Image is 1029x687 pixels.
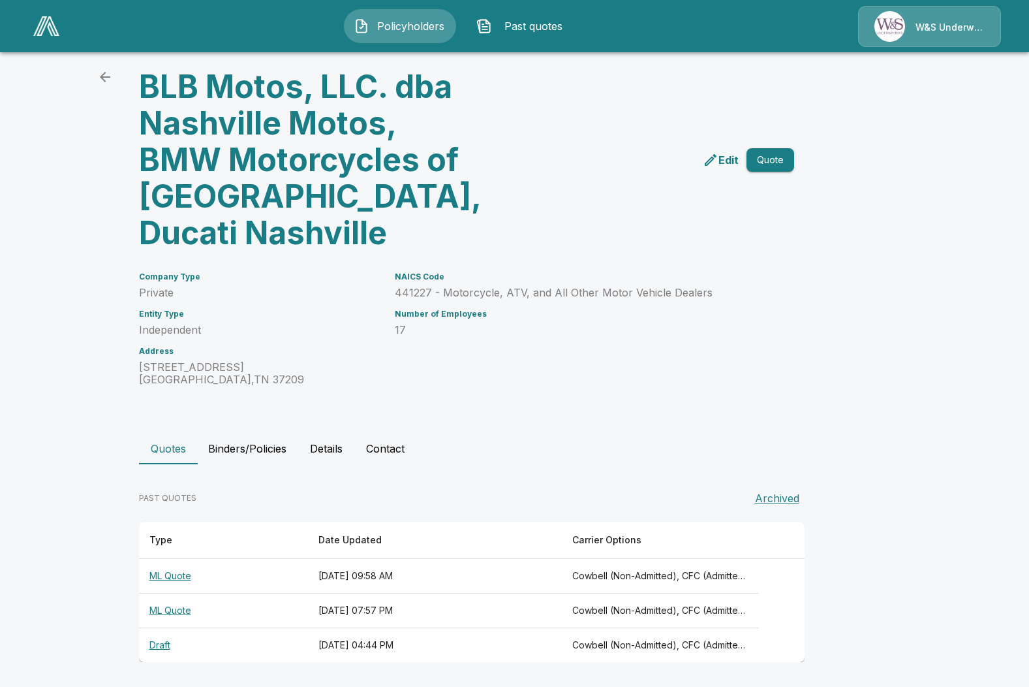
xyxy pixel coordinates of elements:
[562,522,760,559] th: Carrier Options
[297,433,356,464] button: Details
[308,559,562,594] th: [DATE] 09:58 AM
[395,324,763,336] p: 17
[562,559,760,594] th: Cowbell (Non-Admitted), CFC (Admitted), Coalition (Admitted), Tokio Marine TMHCC (Non-Admitted), ...
[139,433,891,464] div: policyholder tabs
[139,522,805,662] table: responsive table
[139,559,308,594] th: ML Quote
[395,272,763,281] h6: NAICS Code
[750,485,805,511] button: Archived
[476,18,492,34] img: Past quotes Icon
[746,148,794,172] button: Quote
[139,628,308,663] th: Draft
[308,628,562,663] th: [DATE] 04:44 PM
[92,64,118,90] a: back
[395,287,763,299] p: 441227 - Motorcycle, ATV, and All Other Motor Vehicle Dealers
[718,152,739,168] p: Edit
[139,594,308,628] th: ML Quote
[139,69,461,251] h3: BLB Motos, LLC. dba Nashville Motos, BMW Motorcycles of [GEOGRAPHIC_DATA], Ducati Nashville
[198,433,297,464] button: Binders/Policies
[139,522,308,559] th: Type
[33,16,59,36] img: AA Logo
[354,18,369,34] img: Policyholders Icon
[562,628,760,663] th: Cowbell (Non-Admitted), CFC (Admitted), Coalition (Admitted), Tokio Marine TMHCC (Non-Admitted), ...
[308,522,562,559] th: Date Updated
[562,594,760,628] th: Cowbell (Non-Admitted), CFC (Admitted), Coalition (Admitted), Tokio Marine TMHCC (Non-Admitted), ...
[375,18,446,34] span: Policyholders
[467,9,579,43] button: Past quotes IconPast quotes
[139,347,379,356] h6: Address
[139,433,198,464] button: Quotes
[139,361,379,386] p: [STREET_ADDRESS] [GEOGRAPHIC_DATA] , TN 37209
[344,9,456,43] button: Policyholders IconPolicyholders
[139,310,379,319] h6: Entity Type
[139,492,196,504] p: PAST QUOTES
[700,150,741,170] a: edit
[139,324,379,336] p: Independent
[139,272,379,281] h6: Company Type
[139,287,379,299] p: Private
[395,310,763,319] h6: Number of Employees
[356,433,415,464] button: Contact
[308,594,562,628] th: [DATE] 07:57 PM
[497,18,569,34] span: Past quotes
